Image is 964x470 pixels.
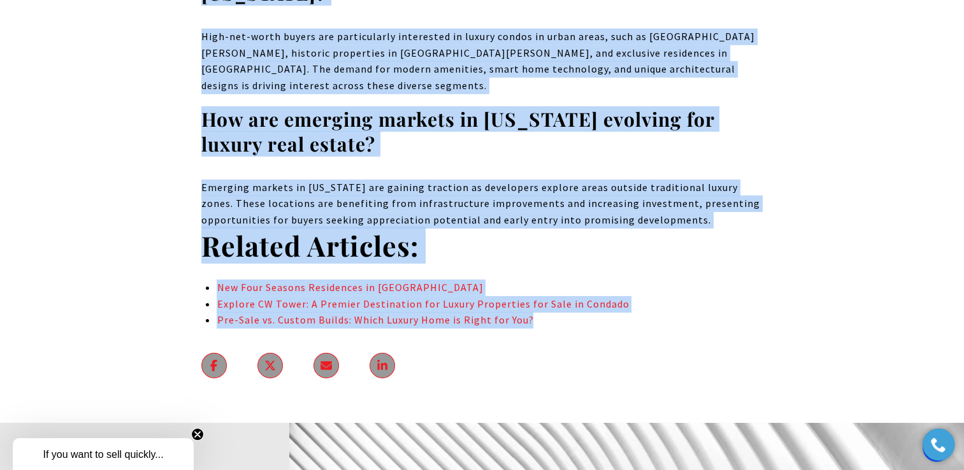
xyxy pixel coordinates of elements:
strong: How are emerging markets in [US_STATE] evolving for luxury real estate? [201,106,714,157]
a: New Four Seasons Residences in Dorado Beach - open in a new tab [217,281,483,294]
span: If you want to sell quickly... [43,449,163,460]
p: Emerging markets in [US_STATE] are gaining traction as developers explore areas outside tradition... [201,180,763,229]
a: Pre-Sale vs. Custom Builds: Which Luxury Home is Right for You? - open in a new tab [217,313,533,326]
a: linkedin - open in a new tab [370,353,395,378]
a: twitter - open in a new tab [257,353,283,378]
p: High-net-worth buyers are particularly interested in luxury condos in urban areas, such as [GEOGR... [201,29,763,94]
a: send an email to ?subject=New Wave of Puerto Rico's Most Anticipated Luxury Projects for 2025 and... [313,353,339,378]
a: facebook - open in a new tab [201,353,227,378]
strong: Related Articles: [201,227,419,264]
a: Explore CW Tower: A Premier Destination for Luxury Properties for Sale in Condado - open in a new... [217,297,629,310]
button: Close teaser [191,428,204,441]
div: If you want to sell quickly... Close teaser [13,438,194,470]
